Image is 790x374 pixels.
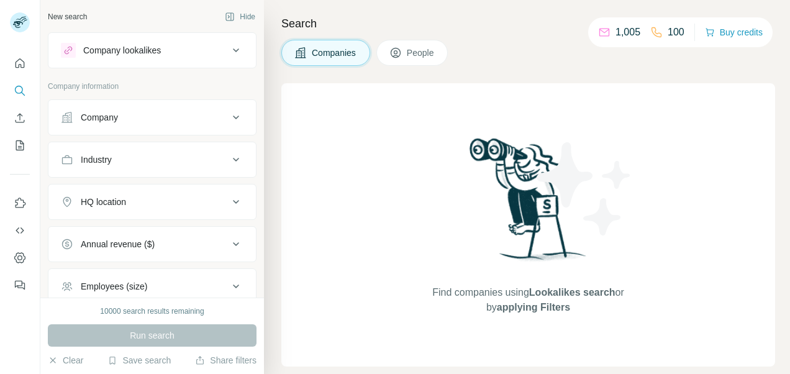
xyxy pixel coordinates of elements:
[429,285,627,315] span: Find companies using or by
[216,7,264,26] button: Hide
[81,238,155,250] div: Annual revenue ($)
[48,187,256,217] button: HQ location
[48,354,83,367] button: Clear
[100,306,204,317] div: 10000 search results remaining
[48,229,256,259] button: Annual revenue ($)
[10,107,30,129] button: Enrich CSV
[48,103,256,132] button: Company
[48,271,256,301] button: Employees (size)
[497,302,570,312] span: applying Filters
[48,81,257,92] p: Company information
[10,134,30,157] button: My lists
[281,15,775,32] h4: Search
[10,80,30,102] button: Search
[705,24,763,41] button: Buy credits
[10,52,30,75] button: Quick start
[48,145,256,175] button: Industry
[407,47,435,59] span: People
[48,11,87,22] div: New search
[529,133,640,245] img: Surfe Illustration - Stars
[10,219,30,242] button: Use Surfe API
[668,25,684,40] p: 100
[81,111,118,124] div: Company
[195,354,257,367] button: Share filters
[10,274,30,296] button: Feedback
[464,135,593,273] img: Surfe Illustration - Woman searching with binoculars
[615,25,640,40] p: 1,005
[107,354,171,367] button: Save search
[312,47,357,59] span: Companies
[529,287,615,298] span: Lookalikes search
[81,153,112,166] div: Industry
[10,247,30,269] button: Dashboard
[10,192,30,214] button: Use Surfe on LinkedIn
[81,196,126,208] div: HQ location
[48,35,256,65] button: Company lookalikes
[83,44,161,57] div: Company lookalikes
[81,280,147,293] div: Employees (size)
